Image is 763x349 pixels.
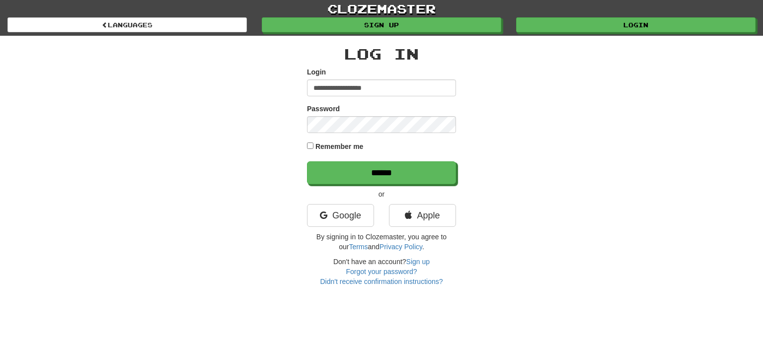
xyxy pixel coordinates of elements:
[307,204,374,227] a: Google
[307,232,456,252] p: By signing in to Clozemaster, you agree to our and .
[307,189,456,199] p: or
[7,17,247,32] a: Languages
[307,257,456,286] div: Don't have an account?
[307,46,456,62] h2: Log In
[389,204,456,227] a: Apple
[349,243,368,251] a: Terms
[307,104,340,114] label: Password
[406,258,430,266] a: Sign up
[516,17,756,32] a: Login
[346,268,417,276] a: Forgot your password?
[262,17,501,32] a: Sign up
[315,141,364,151] label: Remember me
[320,278,443,285] a: Didn't receive confirmation instructions?
[307,67,326,77] label: Login
[380,243,422,251] a: Privacy Policy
